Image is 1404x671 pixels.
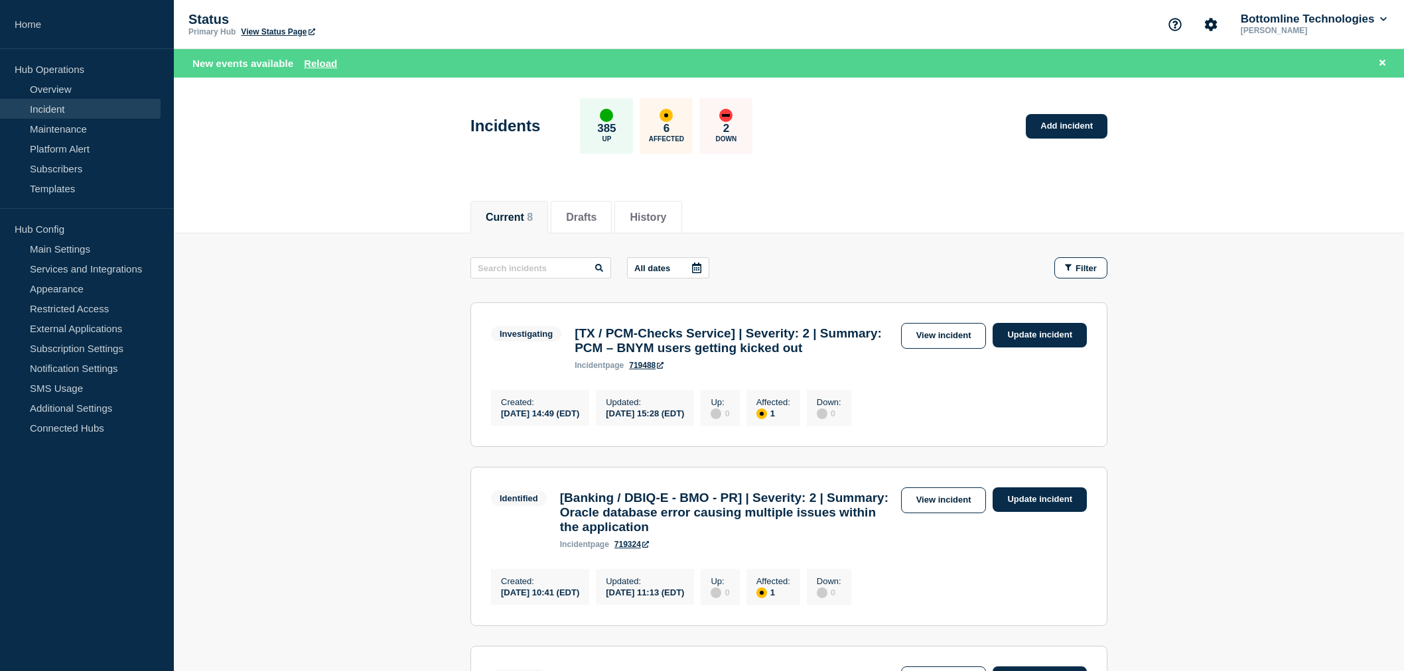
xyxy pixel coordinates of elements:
div: [DATE] 11:13 (EDT) [606,586,684,597]
button: Support [1161,11,1189,38]
button: Current 8 [486,212,533,223]
div: [DATE] 15:28 (EDT) [606,407,684,418]
div: 0 [711,407,729,419]
a: Update incident [993,323,1087,347]
div: 0 [817,407,841,419]
div: 0 [817,586,841,598]
p: 6 [664,122,669,135]
p: Updated : [606,576,684,586]
a: Add incident [1026,114,1107,139]
p: Down : [817,397,841,407]
div: disabled [711,587,721,598]
span: Identified [491,491,547,506]
p: Down [716,135,737,143]
p: Up : [711,576,729,586]
p: Primary Hub [188,27,236,36]
div: disabled [817,408,827,419]
button: Filter [1054,257,1107,278]
span: Investigating [491,326,561,341]
div: down [719,109,733,122]
div: [DATE] 14:49 (EDT) [501,407,579,418]
div: disabled [817,587,827,598]
p: Up : [711,397,729,407]
button: Account settings [1197,11,1225,38]
p: 2 [723,122,729,135]
p: Updated : [606,397,684,407]
input: Search incidents [470,257,611,278]
button: Bottomline Technologies [1238,13,1389,26]
a: View incident [901,323,987,349]
div: 1 [756,407,790,419]
p: 385 [597,122,616,135]
h1: Incidents [470,117,540,135]
p: page [560,540,609,549]
div: 0 [711,586,729,598]
p: [PERSON_NAME] [1238,26,1376,35]
a: View incident [901,487,987,513]
div: affected [660,109,673,122]
p: Created : [501,397,579,407]
p: Up [602,135,611,143]
p: Status [188,12,454,27]
div: 1 [756,586,790,598]
button: History [630,212,666,223]
p: Created : [501,576,579,586]
h3: [TX / PCM-Checks Service] | Severity: 2 | Summary: PCM – BNYM users getting kicked out [575,326,894,355]
a: 719488 [629,361,664,370]
button: Reload [304,58,337,69]
button: Drafts [566,212,597,223]
div: [DATE] 10:41 (EDT) [501,586,579,597]
div: up [600,109,613,122]
span: New events available [192,58,293,69]
p: Affected : [756,397,790,407]
p: Affected : [756,576,790,586]
p: page [575,361,624,370]
a: Update incident [993,487,1087,512]
span: Filter [1076,263,1097,273]
p: Affected [649,135,684,143]
div: disabled [711,408,721,419]
p: Down : [817,576,841,586]
span: 8 [527,212,533,223]
span: incident [575,361,605,370]
a: View Status Page [241,27,315,36]
span: incident [560,540,591,549]
h3: [Banking / DBIQ-E - BMO - PR] | Severity: 2 | Summary: Oracle database error causing multiple iss... [560,491,894,534]
div: affected [756,408,767,419]
button: All dates [627,257,709,278]
p: All dates [634,263,670,273]
div: affected [756,587,767,598]
a: 719324 [614,540,649,549]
